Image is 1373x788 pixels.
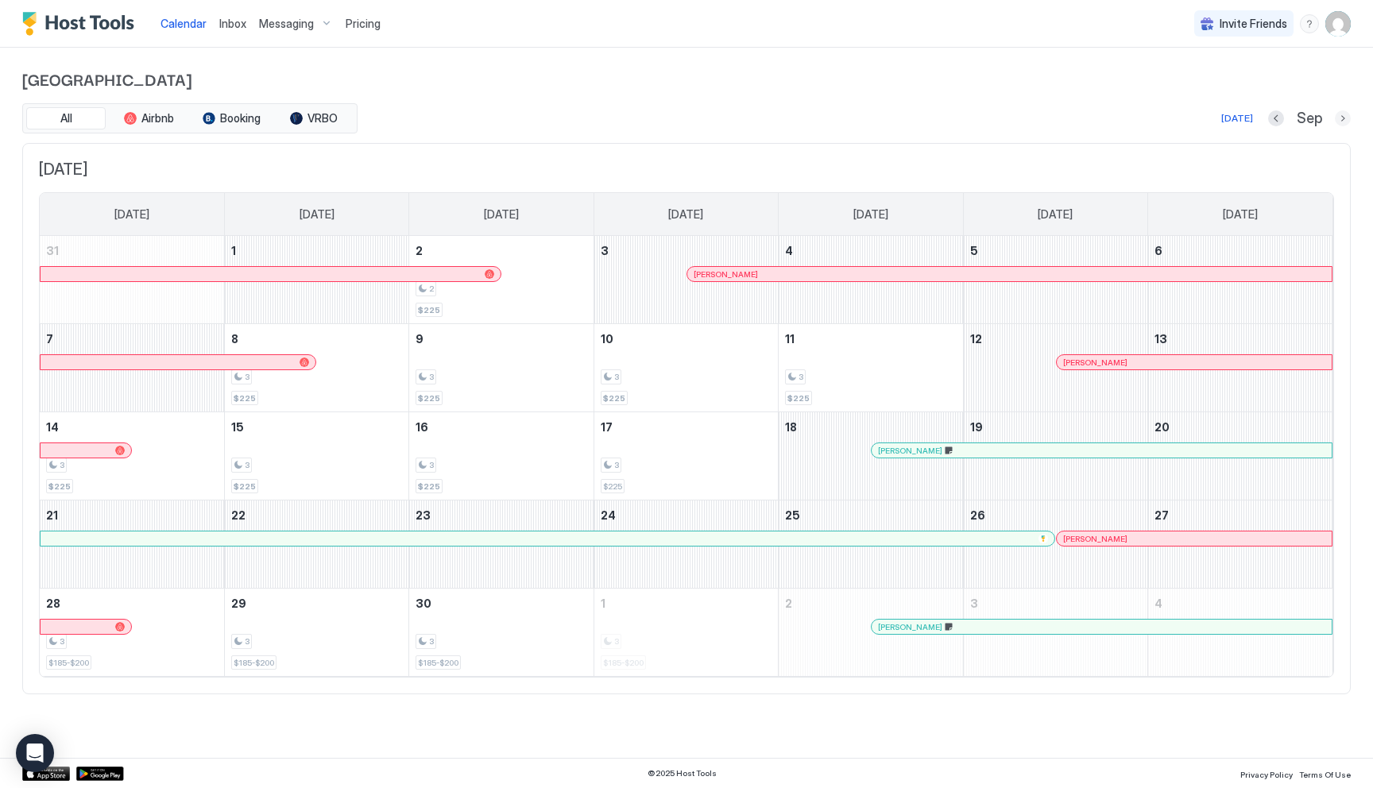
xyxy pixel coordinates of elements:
span: 30 [416,597,431,610]
span: 16 [416,420,428,434]
a: September 17, 2025 [594,412,778,442]
span: 3 [970,597,978,610]
span: $225 [48,481,71,492]
span: Pricing [346,17,381,31]
span: $225 [234,393,256,404]
span: 1 [231,244,236,257]
span: Terms Of Use [1299,770,1351,779]
a: September 25, 2025 [779,500,962,530]
a: September 24, 2025 [594,500,778,530]
div: [PERSON_NAME] [1063,357,1325,368]
td: September 1, 2025 [224,236,408,324]
td: September 3, 2025 [594,236,778,324]
a: September 10, 2025 [594,324,778,353]
a: September 2, 2025 [409,236,593,265]
span: [DATE] [39,160,1334,180]
a: Host Tools Logo [22,12,141,36]
div: App Store [22,767,70,781]
td: September 19, 2025 [963,412,1147,500]
td: September 13, 2025 [1148,324,1332,412]
span: 3 [245,460,249,470]
span: 13 [1154,332,1167,346]
span: $225 [603,393,625,404]
div: [DATE] [1221,111,1253,126]
span: [DATE] [484,207,519,222]
div: [PERSON_NAME] [878,446,1325,456]
span: $225 [418,305,440,315]
span: [DATE] [1038,207,1073,222]
td: September 24, 2025 [594,500,778,589]
button: [DATE] [1219,109,1255,128]
td: October 1, 2025 [594,589,778,677]
span: 8 [231,332,238,346]
span: 14 [46,420,59,434]
span: 9 [416,332,424,346]
span: 3 [245,636,249,647]
td: September 9, 2025 [409,324,594,412]
span: 4 [1154,597,1162,610]
span: Sep [1297,110,1322,128]
span: VRBO [307,111,338,126]
td: September 26, 2025 [963,500,1147,589]
a: Tuesday [468,193,535,236]
div: Open Intercom Messenger [16,734,54,772]
td: September 8, 2025 [224,324,408,412]
button: VRBO [274,107,354,129]
span: [PERSON_NAME] [694,269,758,280]
span: $225 [787,393,810,404]
td: August 31, 2025 [40,236,224,324]
td: September 18, 2025 [779,412,963,500]
td: September 2, 2025 [409,236,594,324]
button: Booking [191,107,271,129]
span: 2 [416,244,423,257]
td: September 16, 2025 [409,412,594,500]
a: September 5, 2025 [964,236,1147,265]
span: 3 [601,244,609,257]
a: September 3, 2025 [594,236,778,265]
span: Privacy Policy [1240,770,1293,779]
a: September 21, 2025 [40,500,224,530]
span: [DATE] [1223,207,1258,222]
a: October 2, 2025 [779,589,962,618]
td: September 28, 2025 [40,589,224,677]
span: 11 [785,332,795,346]
span: $225 [234,481,256,492]
button: Airbnb [109,107,188,129]
span: 28 [46,597,60,610]
span: 15 [231,420,244,434]
a: September 7, 2025 [40,324,224,353]
a: September 28, 2025 [40,589,224,618]
a: September 27, 2025 [1148,500,1332,530]
span: 24 [601,508,616,522]
span: 19 [970,420,983,434]
a: Thursday [837,193,904,236]
span: 3 [799,372,803,382]
span: $225 [603,481,622,492]
td: September 14, 2025 [40,412,224,500]
span: All [60,111,72,126]
span: 5 [970,244,978,257]
span: 31 [46,244,59,257]
a: October 4, 2025 [1148,589,1332,618]
a: Wednesday [652,193,719,236]
span: $225 [418,481,440,492]
td: September 17, 2025 [594,412,778,500]
span: 26 [970,508,985,522]
td: September 22, 2025 [224,500,408,589]
td: September 12, 2025 [963,324,1147,412]
td: September 25, 2025 [779,500,963,589]
a: Friday [1022,193,1089,236]
span: 21 [46,508,58,522]
td: September 6, 2025 [1148,236,1332,324]
a: September 9, 2025 [409,324,593,353]
span: 3 [429,460,434,470]
a: Monday [284,193,350,236]
span: [DATE] [114,207,149,222]
div: [PERSON_NAME] [1063,534,1325,544]
span: 17 [601,420,613,434]
span: 27 [1154,508,1169,522]
span: Calendar [161,17,207,30]
a: September 12, 2025 [964,324,1147,353]
span: [DATE] [668,207,703,222]
td: September 23, 2025 [409,500,594,589]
